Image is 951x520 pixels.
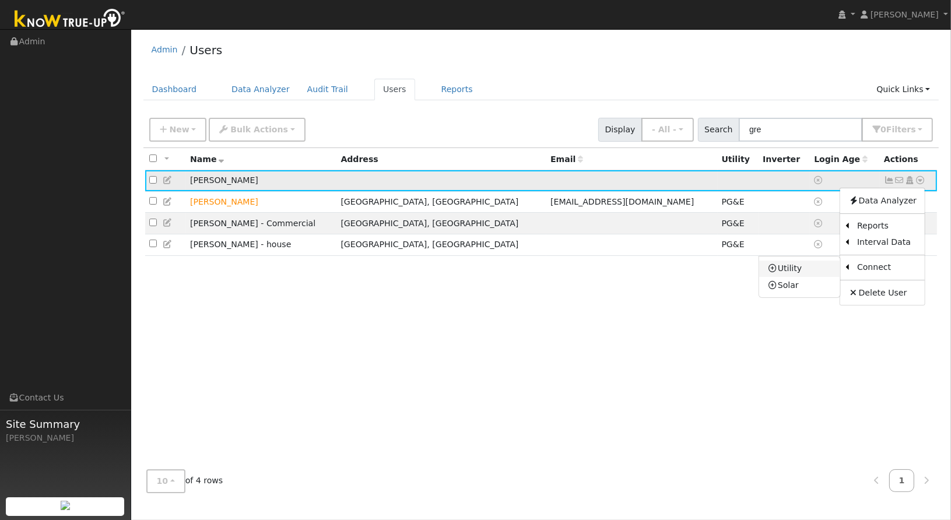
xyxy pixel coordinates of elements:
[849,218,925,234] a: Reports
[186,213,336,234] td: [PERSON_NAME] - Commercial
[759,261,840,277] a: Utility
[759,277,840,293] a: Solar
[336,213,546,234] td: [GEOGRAPHIC_DATA], [GEOGRAPHIC_DATA]
[814,219,824,228] a: No login access
[894,176,905,184] i: No email address
[186,234,336,255] td: [PERSON_NAME] - house
[849,234,925,251] a: Interval Data
[299,79,357,100] a: Audit Trail
[143,79,206,100] a: Dashboard
[157,476,169,486] span: 10
[6,432,125,444] div: [PERSON_NAME]
[9,6,131,33] img: Know True-Up
[223,79,299,100] a: Data Analyzer
[152,45,178,54] a: Admin
[186,191,336,213] td: Lead
[146,469,223,493] span: of 4 rows
[911,125,915,134] span: s
[814,154,868,164] span: Days since last login
[722,153,755,166] div: Utility
[6,416,125,432] span: Site Summary
[190,43,222,57] a: Users
[146,469,185,493] button: 10
[886,125,916,134] span: Filter
[722,219,745,228] span: PG&E
[598,118,642,142] span: Display
[374,79,415,100] a: Users
[871,10,939,19] span: [PERSON_NAME]
[341,153,542,166] div: Address
[884,175,894,185] a: Not connected
[763,153,806,166] div: Inverter
[889,469,915,492] a: 1
[868,79,939,100] a: Quick Links
[169,125,189,134] span: New
[722,197,745,206] span: PG&E
[840,192,925,209] a: Data Analyzer
[230,125,288,134] span: Bulk Actions
[163,240,173,249] a: Edit User
[61,501,70,510] img: retrieve
[209,118,305,142] button: Bulk Actions
[641,118,694,142] button: - All -
[849,259,925,276] a: Connect
[739,118,862,142] input: Search
[840,284,925,301] a: Delete User
[550,197,694,206] span: [EMAIL_ADDRESS][DOMAIN_NAME]
[904,175,915,185] a: Login As
[915,174,926,187] a: Other actions
[433,79,482,100] a: Reports
[149,118,207,142] button: New
[862,118,933,142] button: 0Filters
[698,118,739,142] span: Search
[722,240,745,249] span: PG&E
[814,197,824,206] a: No login access
[163,197,173,206] a: Edit User
[163,218,173,227] a: Edit User
[550,154,583,164] span: Email
[814,240,824,249] a: No login access
[186,170,336,192] td: [PERSON_NAME]
[163,175,173,185] a: Edit User
[336,191,546,213] td: [GEOGRAPHIC_DATA], [GEOGRAPHIC_DATA]
[884,153,933,166] div: Actions
[814,175,824,185] a: No login access
[190,154,224,164] span: Name
[336,234,546,255] td: [GEOGRAPHIC_DATA], [GEOGRAPHIC_DATA]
